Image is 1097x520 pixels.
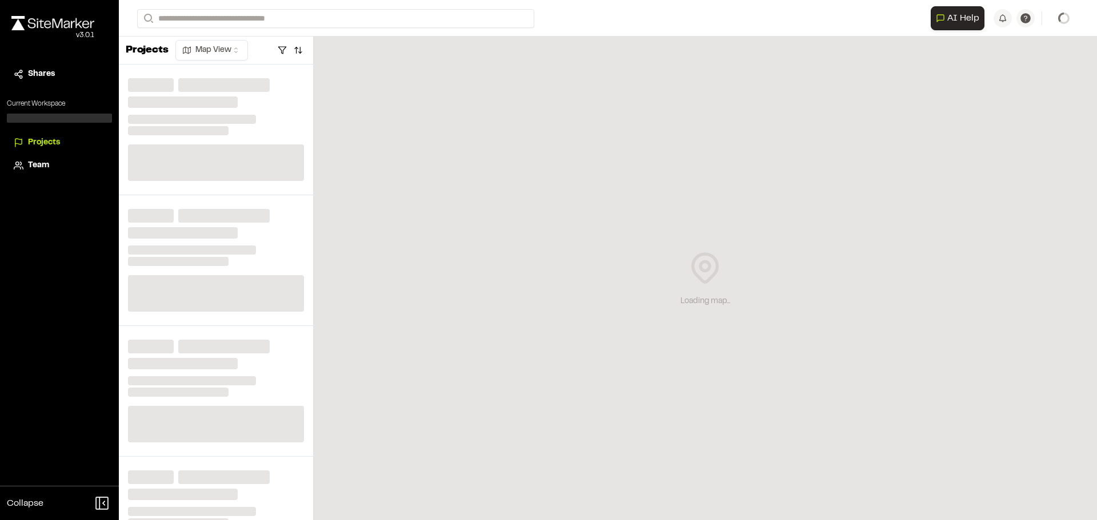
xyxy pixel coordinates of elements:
[28,136,60,149] span: Projects
[7,99,112,109] p: Current Workspace
[28,159,49,172] span: Team
[137,9,158,28] button: Search
[680,295,730,308] div: Loading map...
[28,68,55,80] span: Shares
[947,11,979,25] span: AI Help
[11,16,94,30] img: rebrand.png
[11,30,94,41] div: Oh geez...please don't...
[126,43,169,58] p: Projects
[14,159,105,172] a: Team
[931,6,984,30] button: Open AI Assistant
[7,497,43,510] span: Collapse
[931,6,989,30] div: Open AI Assistant
[14,136,105,149] a: Projects
[14,68,105,80] a: Shares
